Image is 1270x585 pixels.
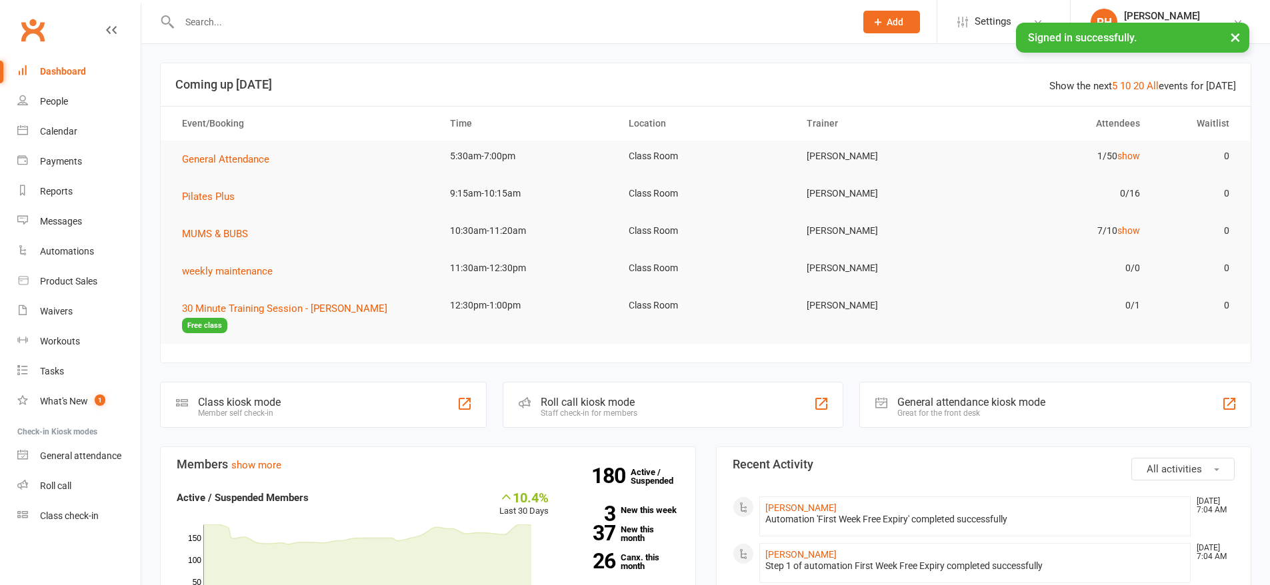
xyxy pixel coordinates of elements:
a: Product Sales [17,267,141,296]
a: What's New1 [17,386,141,416]
a: 5 [1112,80,1117,92]
td: 0/0 [973,253,1152,284]
th: Trainer [795,107,973,141]
a: Messages [17,207,141,237]
td: 12:30pm-1:00pm [438,290,617,321]
button: × [1223,23,1247,51]
button: weekly maintenance [182,263,282,279]
div: Messages [40,216,82,227]
th: Event/Booking [170,107,438,141]
td: 5:30am-7:00pm [438,141,617,172]
a: Calendar [17,117,141,147]
div: Last 30 Days [499,490,549,518]
strong: 37 [569,523,615,543]
div: Tasks [40,366,64,376]
a: Tasks [17,356,141,386]
td: Class Room [617,215,795,247]
div: 10.4% [499,490,549,504]
td: 10:30am-11:20am [438,215,617,247]
a: Clubworx [16,13,49,47]
a: 10 [1120,80,1131,92]
div: PH [1091,9,1117,35]
td: 0 [1152,290,1241,321]
a: People [17,87,141,117]
td: Class Room [617,141,795,172]
div: Automation 'First Week Free Expiry' completed successfully [765,514,1185,525]
div: Workouts [40,336,80,346]
button: Pilates Plus [182,189,244,205]
div: General attendance [40,450,121,461]
strong: Active / Suspended Members [177,492,309,504]
td: 0 [1152,141,1241,172]
div: Roll call kiosk mode [541,396,637,408]
div: Automations [40,246,94,257]
div: Class check-in [40,510,99,521]
div: Step 1 of automation First Week Free Expiry completed successfully [765,560,1185,572]
th: Time [438,107,617,141]
div: Waivers [40,306,73,316]
a: show [1117,225,1140,236]
td: 0 [1152,215,1241,247]
span: weekly maintenance [182,265,273,277]
a: Dashboard [17,57,141,87]
button: Add [863,11,920,33]
td: [PERSON_NAME] [795,178,973,209]
td: [PERSON_NAME] [795,215,973,247]
span: All activities [1147,463,1202,475]
a: Reports [17,177,141,207]
div: People [40,96,68,107]
div: Staff check-in for members [541,408,637,418]
td: 9:15am-10:15am [438,178,617,209]
span: Free class [182,318,227,333]
div: B Transformed Gym [1124,22,1207,34]
a: 3New this week [569,506,679,514]
h3: Coming up [DATE] [175,78,1236,91]
td: 0/1 [973,290,1152,321]
div: Reports [40,186,73,197]
input: Search... [175,13,846,31]
time: [DATE] 7:04 AM [1190,497,1234,514]
button: MUMS & BUBS [182,226,257,242]
a: General attendance kiosk mode [17,441,141,471]
div: Member self check-in [198,408,281,418]
td: 1/50 [973,141,1152,172]
th: Location [617,107,795,141]
a: [PERSON_NAME] [765,549,837,560]
td: 0 [1152,178,1241,209]
td: 7/10 [973,215,1152,247]
span: 1 [95,394,105,406]
h3: Members [177,458,679,471]
div: Class kiosk mode [198,396,281,408]
span: Pilates Plus [182,191,235,203]
td: Class Room [617,178,795,209]
a: Waivers [17,296,141,326]
a: Roll call [17,471,141,501]
span: MUMS & BUBS [182,228,248,240]
div: Product Sales [40,276,97,287]
span: Signed in successfully. [1028,31,1137,44]
h3: Recent Activity [733,458,1235,471]
span: Settings [975,7,1011,37]
span: 30 Minute Training Session - [PERSON_NAME] [182,302,387,314]
a: show more [231,459,281,471]
a: All [1147,80,1159,92]
th: Attendees [973,107,1152,141]
div: [PERSON_NAME] [1124,10,1207,22]
a: 37New this month [569,525,679,542]
a: Workouts [17,326,141,356]
td: [PERSON_NAME] [795,290,973,321]
a: Class kiosk mode [17,501,141,531]
td: [PERSON_NAME] [795,253,973,284]
strong: 26 [569,551,615,571]
td: [PERSON_NAME] [795,141,973,172]
a: 180Active / Suspended [631,458,689,495]
td: Class Room [617,253,795,284]
span: Add [887,17,903,27]
div: Payments [40,156,82,167]
a: Payments [17,147,141,177]
th: Waitlist [1152,107,1241,141]
button: General Attendance [182,151,279,167]
button: All activities [1131,458,1235,480]
div: What's New [40,396,88,406]
td: Class Room [617,290,795,321]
